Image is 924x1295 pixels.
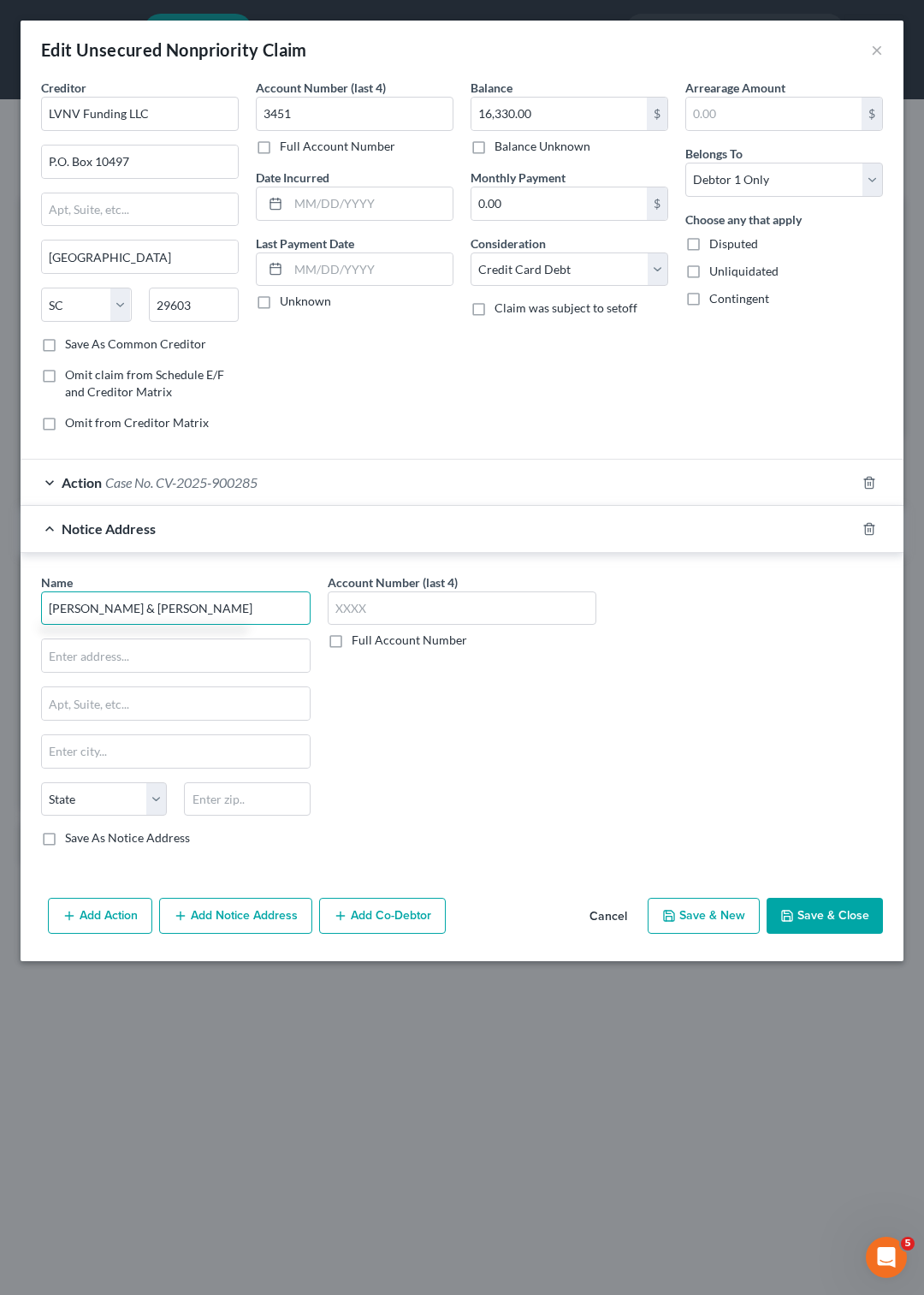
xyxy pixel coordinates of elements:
input: XXXX [256,97,453,131]
input: MM/DD/YYYY [288,253,453,286]
div: $ [647,98,667,130]
input: Enter address... [42,146,238,178]
input: Search by name... [41,591,311,626]
label: Full Account Number [352,632,467,649]
span: 5 [901,1237,915,1250]
div: Edit Unsecured Nonpriority Claim [41,38,307,62]
input: Apt, Suite, etc... [42,193,238,226]
span: Unliquidated [709,264,779,278]
label: Account Number (last 4) [256,79,386,97]
label: Consideration [471,235,546,252]
button: Save & Close [767,898,883,934]
label: Balance [471,79,512,97]
span: Disputed [709,236,758,251]
span: Action [62,474,102,490]
label: Save As Common Creditor [65,336,206,353]
div: $ [647,187,667,220]
label: Date Incurred [256,169,329,187]
input: Enter zip... [149,288,240,322]
span: Belongs To [685,146,743,161]
span: Case No. CV-2025-900285 [105,474,258,490]
label: Monthly Payment [471,169,566,187]
button: Cancel [576,900,641,934]
button: Add Co-Debtor [319,898,446,934]
span: Creditor [41,80,86,95]
input: XXXX [328,591,597,626]
span: Omit from Creditor Matrix [65,415,209,430]
span: Omit claim from Schedule E/F and Creditor Matrix [65,367,224,399]
label: Balance Unknown [495,138,590,155]
span: Contingent [709,291,769,306]
input: Enter city... [42,735,310,768]
label: Unknown [280,293,331,310]
input: 0.00 [686,98,862,130]
input: Enter address... [42,639,310,672]
input: Search creditor by name... [41,97,239,131]
label: Choose any that apply [685,211,802,229]
button: × [871,39,883,60]
input: Apt, Suite, etc... [42,687,310,720]
input: 0.00 [471,187,647,220]
button: Save & New [648,898,760,934]
label: Save As Notice Address [65,829,190,847]
input: 0.00 [471,98,647,130]
input: Enter zip.. [184,782,310,817]
button: Add Action [48,898,152,934]
input: MM/DD/YYYY [288,187,453,220]
label: Account Number (last 4) [328,573,458,591]
iframe: Intercom live chat [866,1237,907,1278]
span: Notice Address [62,520,156,537]
span: Claim was subject to setoff [495,300,637,315]
div: $ [862,98,882,130]
button: Add Notice Address [159,898,312,934]
label: Last Payment Date [256,235,354,252]
label: Full Account Number [280,138,395,155]
label: Arrearage Amount [685,79,785,97]
input: Enter city... [42,241,238,273]
span: Name [41,575,73,590]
